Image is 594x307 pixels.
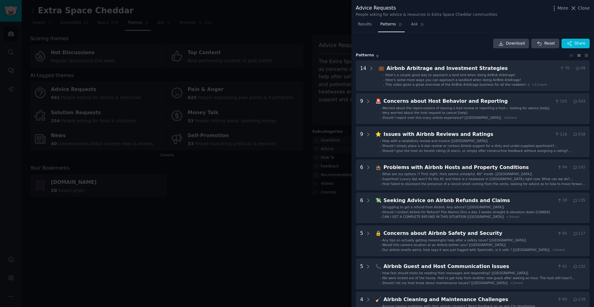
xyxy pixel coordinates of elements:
span: We were locked out of the house. Had to get help from another new guest after waiting an hour. Th... [382,276,575,284]
span: 135 [573,198,585,203]
span: Download [506,41,525,46]
div: People asking for advice & resources in Extra Space Cheddar communities [356,12,497,18]
span: Worried about the repercussions of leaving a bad review or reporting a host— looking for advice [... [382,106,549,110]
div: 6 [360,197,363,219]
span: Our airbnb smells weird, host says it was just fogged with Sporicidin, is it safe ? [[GEOGRAPHIC_... [382,248,550,252]
span: 30 [557,198,567,203]
div: - [380,214,381,219]
span: Should I let my host know about maintenance issues? [[GEOGRAPHIC_DATA]] [382,281,508,285]
button: Close [570,5,590,11]
span: This video gives a great overview of the AirBnb Arbitrage business for all the newbies! :) [385,83,530,86]
span: Would this camera location at an Airbnb bother you? [[GEOGRAPHIC_DATA]] [382,243,506,247]
div: Seeking Advice on Airbnb Refunds and Claims [384,197,555,205]
button: Share [562,39,590,49]
span: 70 [559,66,570,71]
div: Advice Requests [356,4,497,12]
span: Patterns [380,22,396,27]
span: Here’s some more ways you can approach a landlord when doing AirBnb Arbitrage! [385,78,521,82]
span: 155 [554,99,567,104]
div: - [380,139,381,143]
a: Results [356,19,374,32]
span: · [572,66,573,71]
span: 🚨 [375,98,381,104]
span: 🏚️ [375,164,381,170]
span: + 11 more [532,83,547,86]
span: 9 [376,54,378,58]
span: ⭐ [375,131,381,137]
span: + 6 more [503,116,517,119]
a: Download [493,39,529,49]
button: More [551,5,568,11]
span: Share [575,41,585,46]
div: 6 [360,164,363,186]
span: Should I simply place a 4-star review or contact Airbnb support for a dirty and under-supplied ap... [382,144,558,152]
span: · [569,264,570,270]
span: 102 [573,165,585,170]
div: - [380,149,381,153]
div: 5 [360,263,363,285]
div: - [380,281,381,285]
div: - [380,210,381,214]
span: · [569,99,570,104]
span: + 2 more [510,281,523,285]
div: - [380,115,381,120]
div: - [380,144,381,148]
div: 9 [360,97,363,120]
span: 343 [573,99,585,104]
div: - [380,182,381,186]
span: 81 [557,264,567,270]
div: Issues with Airbnb Reviews and Ratings [384,131,553,138]
span: Results [358,22,372,27]
span: 🧹 [375,296,381,302]
span: 132 [573,264,585,270]
div: - [383,73,384,77]
span: Should I give the host an honest rating (4 stars), or simply offer constructive feedback without ... [382,149,571,157]
div: - [380,243,381,247]
span: · [569,231,570,236]
span: + 3 more [506,215,519,218]
div: - [380,177,381,181]
div: - [380,110,381,115]
div: - [380,248,381,252]
span: 85 [557,231,567,236]
span: · [569,198,570,203]
div: - [380,106,381,110]
span: Host failed to disclosed the presence of a rancid smell coming from the vents, looking for advice... [382,182,585,190]
span: 💼 [378,65,385,71]
span: 60 [557,297,567,302]
span: 139 [573,297,585,302]
div: - [380,276,381,280]
span: Close [578,5,590,11]
div: - [380,205,381,209]
span: 117 [573,231,585,236]
div: 5 [360,230,363,252]
div: - [383,78,384,82]
span: How fast should hosts be reading their messages and responding? [[GEOGRAPHIC_DATA]] [382,271,528,275]
span: Help with a retaliatory review and invoice [[GEOGRAPHIC_DATA]] [382,139,488,143]
span: Here’s a couple good way to approach a land lord when doing AirBnb Arbitrage! [385,73,516,77]
button: Reset [531,39,559,49]
span: · [569,132,570,137]
span: More [557,5,568,11]
div: - [380,172,381,176]
div: Concerns about Host Behavior and Reporting [384,97,553,105]
span: 🔒 [375,230,381,236]
div: Airbnb Arbitrage and Investment Strategies [387,65,557,72]
span: What are my options !? First night. Host seems unhelpful. 80° inside. [[GEOGRAPHIC_DATA]] [382,172,532,176]
span: + 2 more [552,248,565,252]
span: · [569,165,570,170]
span: 💸 [375,197,381,203]
span: Should I report over this scary airbnb experiance? [[GEOGRAPHIC_DATA]] [382,116,501,119]
span: 📞 [375,263,381,269]
span: Pattern s [356,53,374,58]
span: Reset [544,41,555,46]
span: 49 [575,66,585,71]
span: · [569,297,570,302]
span: Should I contact Airbnb for Refund? Fire Alarms 2hrs a day 3 weeks straight & elevators down [CANDA] [382,210,550,214]
span: 558 [573,132,585,137]
div: 9 [360,131,363,153]
span: 94 [557,165,567,170]
span: 116 [554,132,567,137]
div: - [380,238,381,242]
a: Ask [409,19,427,32]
